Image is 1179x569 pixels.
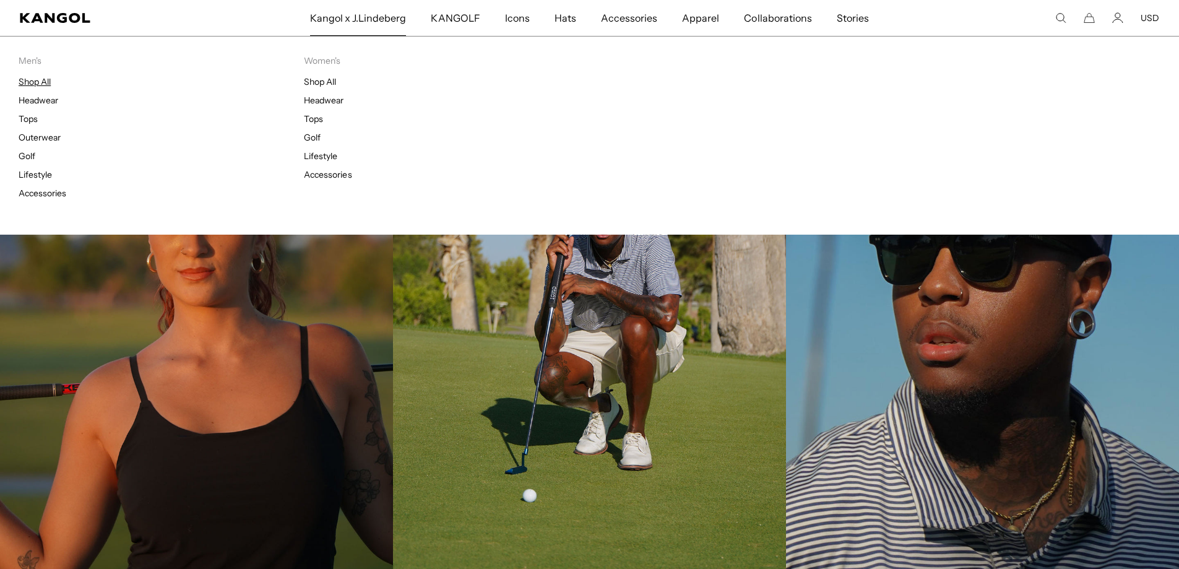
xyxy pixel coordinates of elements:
[19,95,58,106] a: Headwear
[304,132,321,143] a: Golf
[19,169,52,180] a: Lifestyle
[304,76,336,87] a: Shop All
[19,132,61,143] a: Outerwear
[304,95,343,106] a: Headwear
[1055,12,1066,24] summary: Search here
[19,188,66,199] a: Accessories
[304,169,352,180] a: Accessories
[1084,12,1095,24] button: Cart
[19,113,38,124] a: Tops
[1112,12,1123,24] a: Account
[304,55,589,66] p: Women's
[304,150,337,162] a: Lifestyle
[20,13,205,23] a: Kangol
[19,150,35,162] a: Golf
[19,55,304,66] p: Men's
[304,113,323,124] a: Tops
[1141,12,1159,24] button: USD
[19,76,51,87] a: Shop All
